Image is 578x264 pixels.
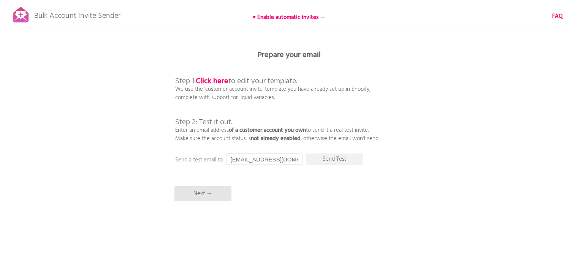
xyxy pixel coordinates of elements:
[552,12,563,21] a: FAQ
[34,5,120,24] p: Bulk Account Invite Sender
[252,13,326,22] b: ♥ Enable automatic invites →
[174,186,231,201] p: Next →
[175,116,232,128] span: Step 2: Test it out.
[306,153,363,165] p: Send Test
[251,134,301,143] b: not already enabled
[175,75,297,87] span: Step 1: to edit your template.
[258,49,321,61] b: Prepare your email
[175,156,327,164] p: Send a test email to
[175,61,379,143] p: We use the 'customer account invite' template you have already set up in Shopify, complete with s...
[229,126,306,135] b: of a customer account you own
[196,75,228,87] a: Click here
